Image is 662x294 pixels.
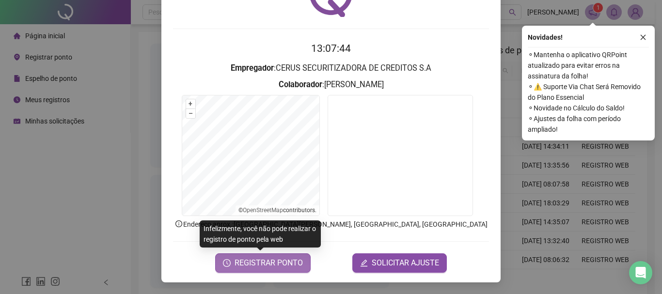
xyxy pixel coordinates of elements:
h3: : CERUS SECURITIZADORA DE CREDITOS S.A [173,62,489,75]
button: + [186,99,195,108]
span: REGISTRAR PONTO [235,257,303,269]
span: ⚬ Ajustes da folha com período ampliado! [528,113,649,135]
span: ⚬ ⚠️ Suporte Via Chat Será Removido do Plano Essencial [528,81,649,103]
p: Endereço aprox. : [GEOGRAPHIC_DATA][PERSON_NAME], [GEOGRAPHIC_DATA], [GEOGRAPHIC_DATA] [173,219,489,230]
strong: Colaborador [279,80,322,89]
a: OpenStreetMap [243,207,283,214]
button: editSOLICITAR AJUSTE [352,253,447,273]
time: 13:07:44 [311,43,351,54]
span: Novidades ! [528,32,563,43]
span: info-circle [174,219,183,228]
span: edit [360,259,368,267]
span: close [640,34,646,41]
span: SOLICITAR AJUSTE [372,257,439,269]
button: REGISTRAR PONTO [215,253,311,273]
span: ⚬ Novidade no Cálculo do Saldo! [528,103,649,113]
h3: : [PERSON_NAME] [173,78,489,91]
strong: Empregador [231,63,274,73]
div: Infelizmente, você não pode realizar o registro de ponto pela web [200,220,321,248]
span: ⚬ Mantenha o aplicativo QRPoint atualizado para evitar erros na assinatura da folha! [528,49,649,81]
li: © contributors. [238,207,316,214]
div: Open Intercom Messenger [629,261,652,284]
span: clock-circle [223,259,231,267]
button: – [186,109,195,118]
